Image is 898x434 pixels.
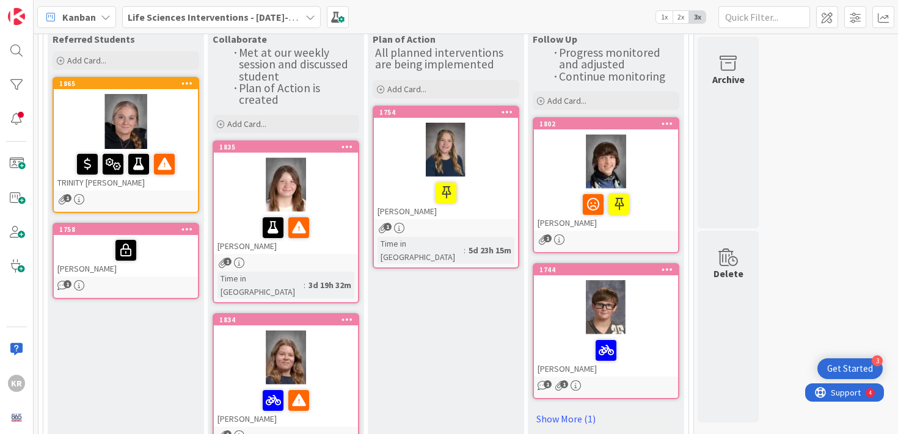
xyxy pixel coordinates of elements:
div: 3 [872,355,883,366]
span: 1 [544,234,552,242]
div: 1744[PERSON_NAME] [534,264,678,377]
div: 1865 [59,79,198,88]
span: 1x [656,11,673,23]
div: 4 [64,5,67,15]
span: Support [26,2,56,16]
b: Life Sciences Interventions - [DATE]-[DATE] [128,11,317,23]
span: Plan of Action is created [239,81,323,107]
div: 1754[PERSON_NAME] [374,107,518,219]
span: Progress monitored and adjusted [559,45,663,71]
span: Add Card... [227,118,266,129]
div: 1834 [219,316,358,324]
div: [PERSON_NAME] [534,189,678,231]
div: Archive [712,72,745,87]
div: [PERSON_NAME] [54,235,198,277]
div: [PERSON_NAME] [374,178,518,219]
img: avatar [8,409,25,426]
a: 1754[PERSON_NAME]Time in [GEOGRAPHIC_DATA]:5d 23h 15m [373,106,519,269]
div: 1865TRINITY [PERSON_NAME] [54,78,198,190]
span: Follow Up [533,33,577,45]
div: Get Started [827,363,873,375]
div: 1758[PERSON_NAME] [54,224,198,277]
a: Show More (1) [533,409,679,429]
div: 1865 [54,78,198,89]
a: 1802[PERSON_NAME] [533,117,679,253]
div: 5d 23h 15m [465,244,514,257]
span: 3x [689,11,706,23]
span: 1 [560,380,568,388]
span: Add Card... [387,84,426,95]
span: 1 [224,258,232,266]
div: KR [8,375,25,392]
span: Referred Students [53,33,135,45]
div: 1835[PERSON_NAME] [214,142,358,254]
div: 1835 [219,143,358,151]
img: Visit kanbanzone.com [8,8,25,25]
div: 1835 [214,142,358,153]
a: 1744[PERSON_NAME] [533,263,679,399]
input: Quick Filter... [718,6,810,28]
span: 1 [544,380,552,388]
span: 1 [64,194,71,202]
div: Delete [714,266,743,281]
div: 1802[PERSON_NAME] [534,118,678,231]
span: Collaborate [213,33,267,45]
span: : [464,244,465,257]
div: TRINITY [PERSON_NAME] [54,149,198,190]
span: 1 [64,280,71,288]
a: 1758[PERSON_NAME] [53,223,199,299]
div: 1802 [534,118,678,129]
div: [PERSON_NAME] [214,385,358,427]
div: [PERSON_NAME] [214,212,358,254]
span: Kanban [62,10,96,24]
div: 1758 [54,224,198,235]
div: Time in [GEOGRAPHIC_DATA] [217,272,304,298]
div: 1754 [374,107,518,118]
span: Plan of Action [373,33,436,45]
div: 1802 [539,120,678,128]
div: 1758 [59,225,198,234]
div: 1744 [534,264,678,275]
span: Add Card... [67,55,106,66]
div: 1744 [539,266,678,274]
div: 1834 [214,314,358,325]
span: Add Card... [547,95,586,106]
a: 1835[PERSON_NAME]Time in [GEOGRAPHIC_DATA]:3d 19h 32m [213,140,359,303]
div: [PERSON_NAME] [534,335,678,377]
span: Met at our weekly session and discussed student [239,45,351,84]
span: 1 [384,223,392,231]
span: Continue monitoring [559,69,665,84]
span: 2x [673,11,689,23]
div: 1754 [379,108,518,117]
div: Open Get Started checklist, remaining modules: 3 [817,358,883,379]
div: Time in [GEOGRAPHIC_DATA] [378,237,464,264]
span: : [304,278,305,292]
div: 3d 19h 32m [305,278,354,292]
a: 1865TRINITY [PERSON_NAME] [53,77,199,213]
div: 1834[PERSON_NAME] [214,314,358,427]
span: All planned interventions are being implemented [375,45,506,71]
